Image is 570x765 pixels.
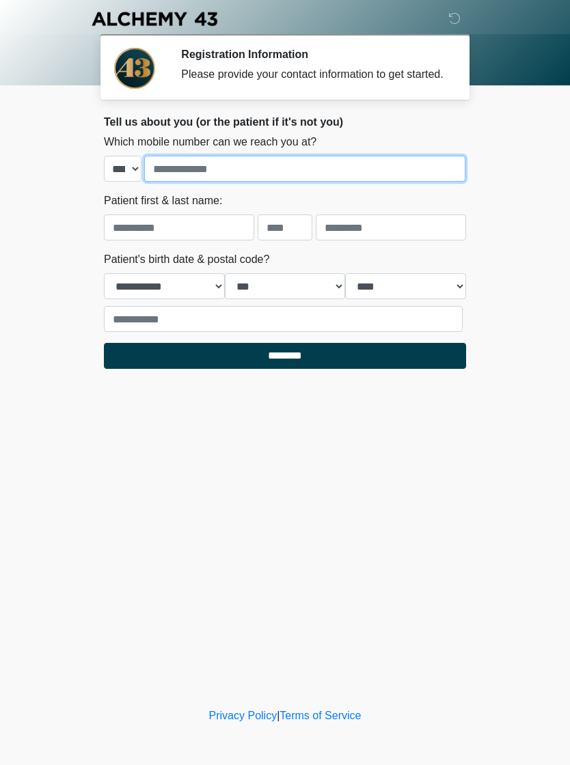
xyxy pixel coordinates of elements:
h2: Tell us about you (or the patient if it's not you) [104,115,466,128]
label: Which mobile number can we reach you at? [104,134,316,150]
div: Please provide your contact information to get started. [181,66,446,83]
a: Privacy Policy [209,710,277,721]
label: Patient first & last name: [104,193,222,209]
img: Agent Avatar [114,48,155,89]
a: Terms of Service [280,710,361,721]
h2: Registration Information [181,48,446,61]
label: Patient's birth date & postal code? [104,251,269,268]
img: Alchemy 43 Logo [90,10,219,27]
a: | [277,710,280,721]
